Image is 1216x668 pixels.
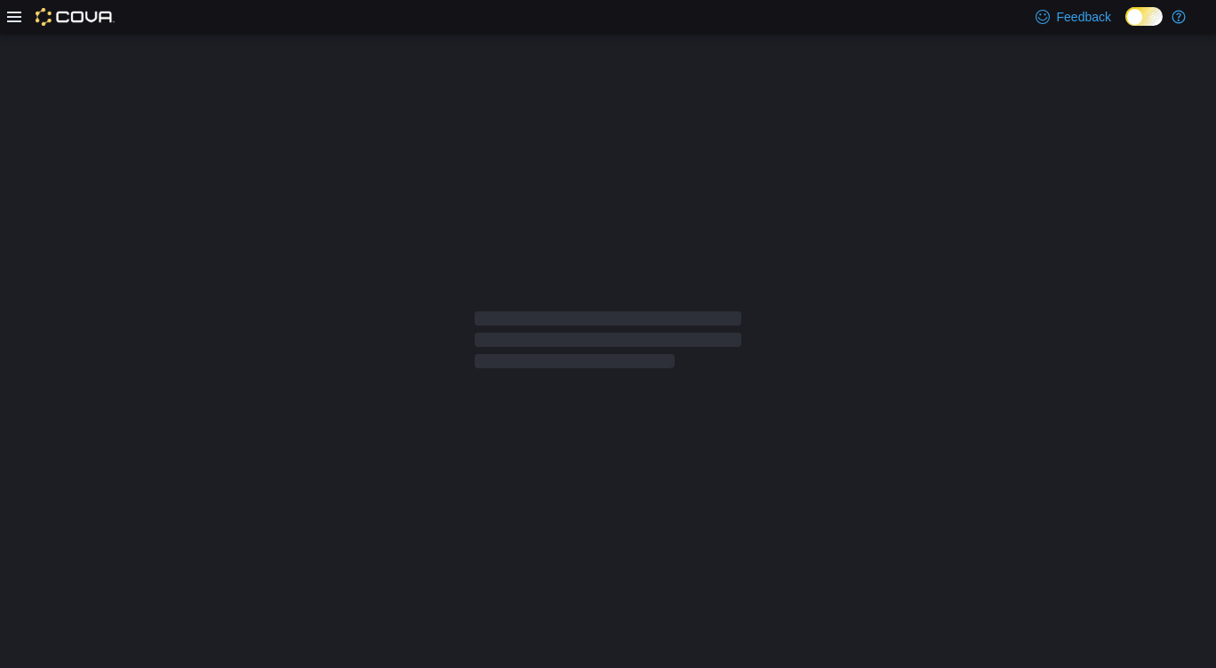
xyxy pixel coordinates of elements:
span: Loading [475,315,741,372]
span: Dark Mode [1125,26,1126,27]
img: Cova [36,8,115,26]
span: Feedback [1057,8,1111,26]
input: Dark Mode [1125,7,1163,26]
